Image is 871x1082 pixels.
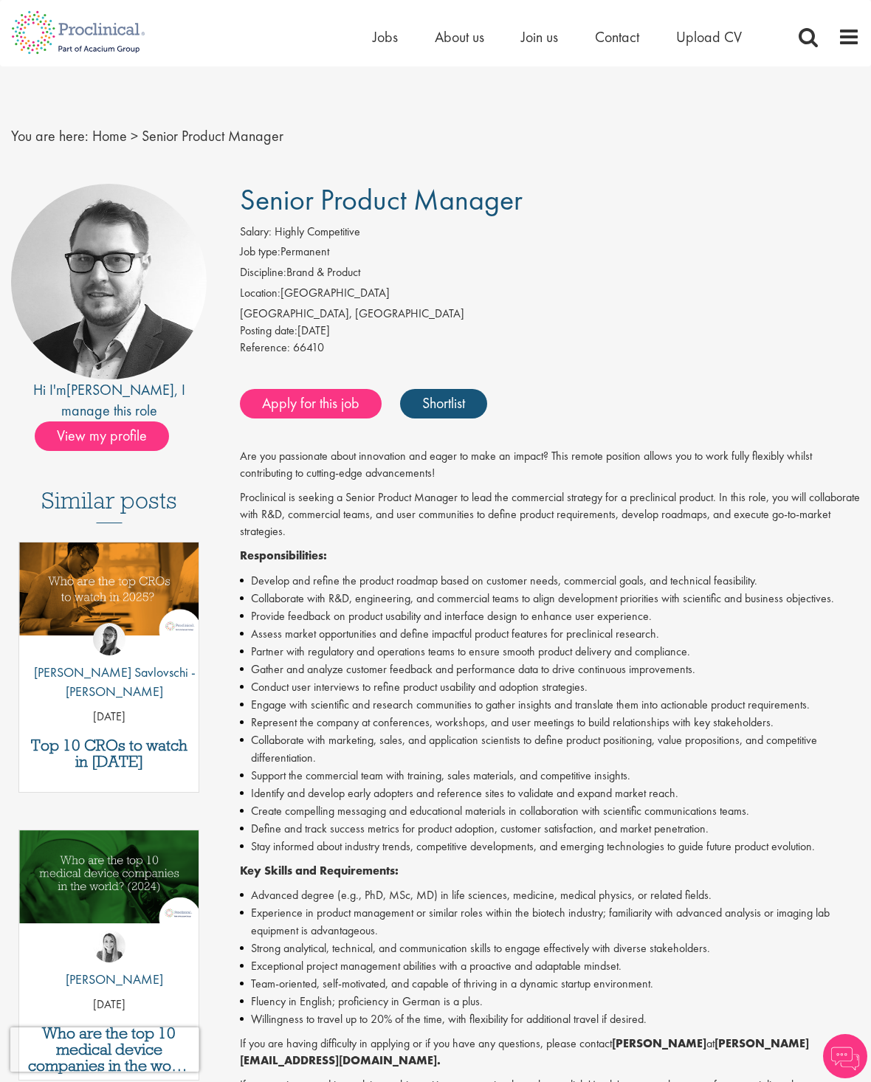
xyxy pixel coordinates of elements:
[595,27,639,46] a: Contact
[240,767,860,785] li: Support the commercial team with training, sales materials, and competitive insights.
[823,1034,867,1078] img: Chatbot
[240,863,399,878] strong: Key Skills and Requirements:
[240,838,860,855] li: Stay informed about industry trends, competitive developments, and emerging technologies to guide...
[240,785,860,802] li: Identify and develop early adopters and reference sites to validate and expand market reach.
[240,802,860,820] li: Create compelling messaging and educational materials in collaboration with scientific communicat...
[240,448,860,482] p: Are you passionate about innovation and eager to make an impact? This remote position allows you ...
[240,489,860,540] p: Proclinical is seeking a Senior Product Manager to lead the commercial strategy for a preclinical...
[521,27,558,46] a: Join us
[19,542,199,635] img: Top 10 CROs 2025 | Proclinical
[676,27,742,46] a: Upload CV
[240,181,523,218] span: Senior Product Manager
[19,663,199,700] p: [PERSON_NAME] Savlovschi - [PERSON_NAME]
[400,389,487,418] a: Shortlist
[240,820,860,838] li: Define and track success metrics for product adoption, customer satisfaction, and market penetrat...
[240,643,860,661] li: Partner with regulatory and operations teams to ensure smooth product delivery and compliance.
[240,389,382,418] a: Apply for this job
[240,886,860,904] li: Advanced degree (e.g., PhD, MSc, MD) in life sciences, medicine, medical physics, or related fields.
[93,930,125,962] img: Hannah Burke
[66,380,174,399] a: [PERSON_NAME]
[240,340,290,356] label: Reference:
[240,607,860,625] li: Provide feedback on product usability and interface design to enhance user experience.
[240,224,272,241] label: Salary:
[27,737,191,770] a: Top 10 CROs to watch in [DATE]
[11,126,89,145] span: You are here:
[240,323,860,340] div: [DATE]
[19,623,199,708] a: Theodora Savlovschi - Wicks [PERSON_NAME] Savlovschi - [PERSON_NAME]
[435,27,484,46] a: About us
[240,285,280,302] label: Location:
[19,996,199,1013] p: [DATE]
[240,957,860,975] li: Exceptional project management abilities with a proactive and adaptable mindset.
[240,1036,809,1068] strong: [PERSON_NAME][EMAIL_ADDRESS][DOMAIN_NAME].
[19,830,199,961] a: Link to a post
[27,1025,191,1074] a: Who are the top 10 medical device companies in the world in [DATE]?
[240,264,860,285] li: Brand & Product
[142,126,283,145] span: Senior Product Manager
[240,940,860,957] li: Strong analytical, technical, and communication skills to engage effectively with diverse stakeho...
[240,904,860,940] li: Experience in product management or similar roles within the biotech industry; familiarity with a...
[35,421,169,451] span: View my profile
[240,625,860,643] li: Assess market opportunities and define impactful product features for preclinical research.
[240,285,860,306] li: [GEOGRAPHIC_DATA]
[19,709,199,726] p: [DATE]
[93,623,125,655] img: Theodora Savlovschi - Wicks
[612,1036,706,1051] strong: [PERSON_NAME]
[92,126,127,145] a: breadcrumb link
[55,930,163,996] a: Hannah Burke [PERSON_NAME]
[240,696,860,714] li: Engage with scientific and research communities to gather insights and translate them into action...
[240,1010,860,1028] li: Willingness to travel up to 20% of the time, with flexibility for additional travel if desired.
[293,340,324,355] span: 66410
[240,975,860,993] li: Team-oriented, self-motivated, and capable of thriving in a dynamic startup environment.
[240,731,860,767] li: Collaborate with marketing, sales, and application scientists to define product positioning, valu...
[35,424,184,444] a: View my profile
[41,488,177,523] h3: Similar posts
[19,542,199,673] a: Link to a post
[240,590,860,607] li: Collaborate with R&D, engineering, and commercial teams to align development priorities with scie...
[240,323,297,338] span: Posting date:
[373,27,398,46] a: Jobs
[11,379,207,421] div: Hi I'm , I manage this role
[275,224,360,239] span: Highly Competitive
[240,572,860,590] li: Develop and refine the product roadmap based on customer needs, commercial goals, and technical f...
[10,1027,199,1072] iframe: reCAPTCHA
[240,1036,860,1069] p: If you are having difficulty in applying or if you have any questions, please contact at
[240,993,860,1010] li: Fluency in English; proficiency in German is a plus.
[11,184,207,379] img: imeage of recruiter Niklas Kaminski
[55,970,163,989] p: [PERSON_NAME]
[240,548,327,563] strong: Responsibilities:
[240,244,860,264] li: Permanent
[240,244,280,261] label: Job type:
[19,830,199,923] img: Top 10 Medical Device Companies 2024
[131,126,138,145] span: >
[240,264,286,281] label: Discipline:
[240,678,860,696] li: Conduct user interviews to refine product usability and adoption strategies.
[240,306,860,323] div: [GEOGRAPHIC_DATA], [GEOGRAPHIC_DATA]
[240,661,860,678] li: Gather and analyze customer feedback and performance data to drive continuous improvements.
[240,714,860,731] li: Represent the company at conferences, workshops, and user meetings to build relationships with ke...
